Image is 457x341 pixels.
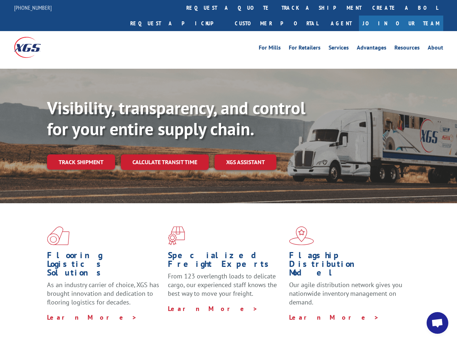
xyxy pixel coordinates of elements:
a: Learn More > [168,304,258,313]
a: For Mills [259,45,281,53]
a: Learn More > [47,313,137,321]
a: [PHONE_NUMBER] [14,4,52,11]
a: Open chat [427,312,448,334]
img: xgs-icon-flagship-distribution-model-red [289,226,314,245]
a: Request a pickup [125,16,229,31]
a: Track shipment [47,154,115,170]
a: Learn More > [289,313,379,321]
b: Visibility, transparency, and control for your entire supply chain. [47,97,305,140]
a: XGS ASSISTANT [215,154,276,170]
p: From 123 overlength loads to delicate cargo, our experienced staff knows the best way to move you... [168,272,283,304]
span: Our agile distribution network gives you nationwide inventory management on demand. [289,281,402,306]
a: About [428,45,443,53]
h1: Flagship Distribution Model [289,251,405,281]
a: Resources [394,45,420,53]
img: xgs-icon-total-supply-chain-intelligence-red [47,226,69,245]
a: Advantages [357,45,386,53]
a: For Retailers [289,45,321,53]
a: Agent [323,16,359,31]
h1: Flooring Logistics Solutions [47,251,162,281]
a: Calculate transit time [121,154,209,170]
img: xgs-icon-focused-on-flooring-red [168,226,185,245]
a: Customer Portal [229,16,323,31]
a: Services [329,45,349,53]
span: As an industry carrier of choice, XGS has brought innovation and dedication to flooring logistics... [47,281,159,306]
a: Join Our Team [359,16,443,31]
h1: Specialized Freight Experts [168,251,283,272]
